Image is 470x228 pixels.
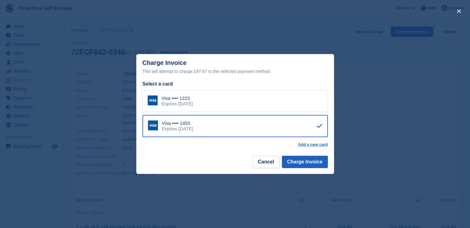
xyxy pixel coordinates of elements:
img: Visa Logo [148,95,158,105]
div: Visa •••• 1453 [162,120,193,126]
button: close [454,6,464,16]
img: Visa Logo [148,120,158,130]
div: Charge Invoice [142,59,328,75]
a: Add a new card [298,142,328,147]
button: Cancel [252,156,279,168]
div: Expires [DATE] [162,101,193,107]
div: Select a card [142,80,328,88]
div: Expires [DATE] [162,126,193,132]
div: Visa •••• 1223 [162,95,193,101]
button: Charge Invoice [282,156,328,168]
div: This will attempt to charge £97.67 to the selected payment method. [142,68,328,75]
